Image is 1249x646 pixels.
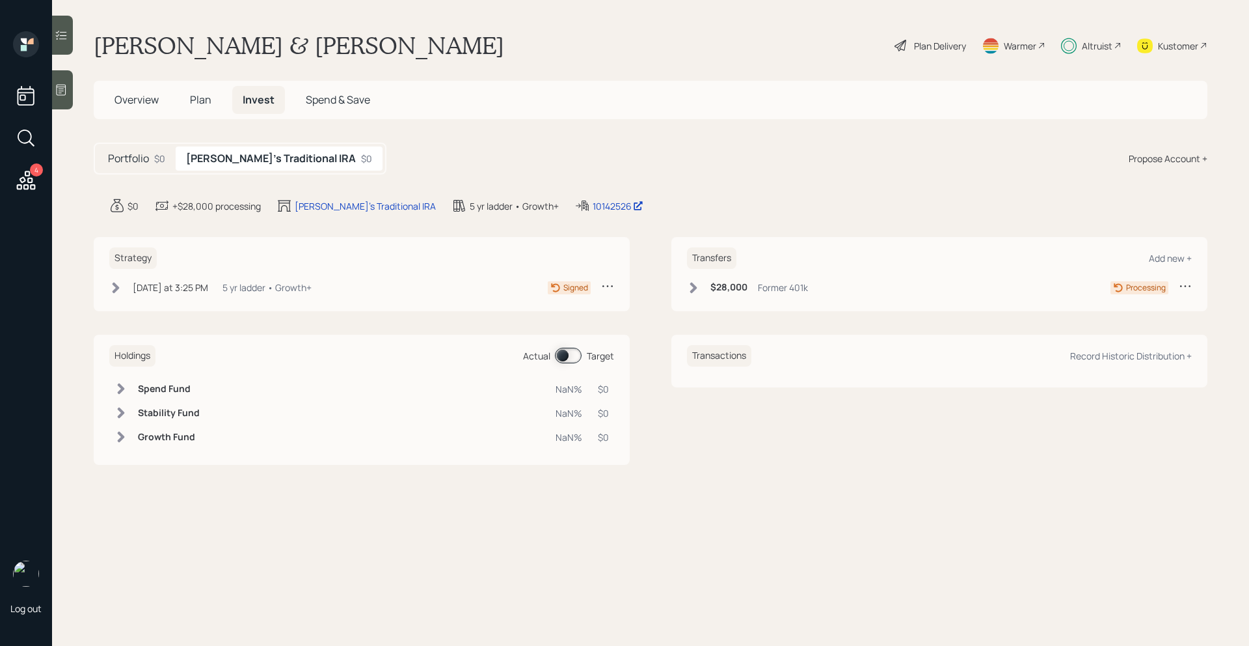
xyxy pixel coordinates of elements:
[1004,39,1036,53] div: Warmer
[1149,252,1192,264] div: Add new +
[138,432,200,443] h6: Growth Fund
[598,382,609,396] div: $0
[710,282,747,293] h6: $28,000
[556,382,582,396] div: NaN%
[222,281,312,294] div: 5 yr ladder • Growth+
[133,281,208,294] div: [DATE] at 3:25 PM
[306,92,370,107] span: Spend & Save
[687,345,751,367] h6: Transactions
[598,430,609,444] div: $0
[361,152,372,165] div: $0
[914,39,966,53] div: Plan Delivery
[556,430,582,444] div: NaN%
[172,199,261,213] div: +$28,000 processing
[1082,39,1112,53] div: Altruist
[556,406,582,420] div: NaN%
[114,92,159,107] span: Overview
[593,199,643,213] div: 10142526
[598,406,609,420] div: $0
[190,92,211,107] span: Plan
[30,163,43,176] div: 4
[563,282,588,294] div: Signed
[295,199,436,213] div: [PERSON_NAME]'s Traditional IRA
[1126,282,1166,294] div: Processing
[108,152,149,165] h5: Portfolio
[128,199,139,213] div: $0
[10,602,42,615] div: Log out
[587,349,614,363] div: Target
[13,561,39,587] img: michael-russo-headshot.png
[523,349,550,363] div: Actual
[154,152,165,165] div: $0
[109,345,155,367] h6: Holdings
[1070,350,1192,362] div: Record Historic Distribution +
[470,199,559,213] div: 5 yr ladder • Growth+
[687,247,736,269] h6: Transfers
[109,247,157,269] h6: Strategy
[758,281,808,294] div: Former 401k
[1129,152,1207,165] div: Propose Account +
[243,92,275,107] span: Invest
[94,31,504,60] h1: [PERSON_NAME] & [PERSON_NAME]
[138,384,200,395] h6: Spend Fund
[186,152,356,165] h5: [PERSON_NAME]'s Traditional IRA
[1158,39,1198,53] div: Kustomer
[138,408,200,419] h6: Stability Fund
